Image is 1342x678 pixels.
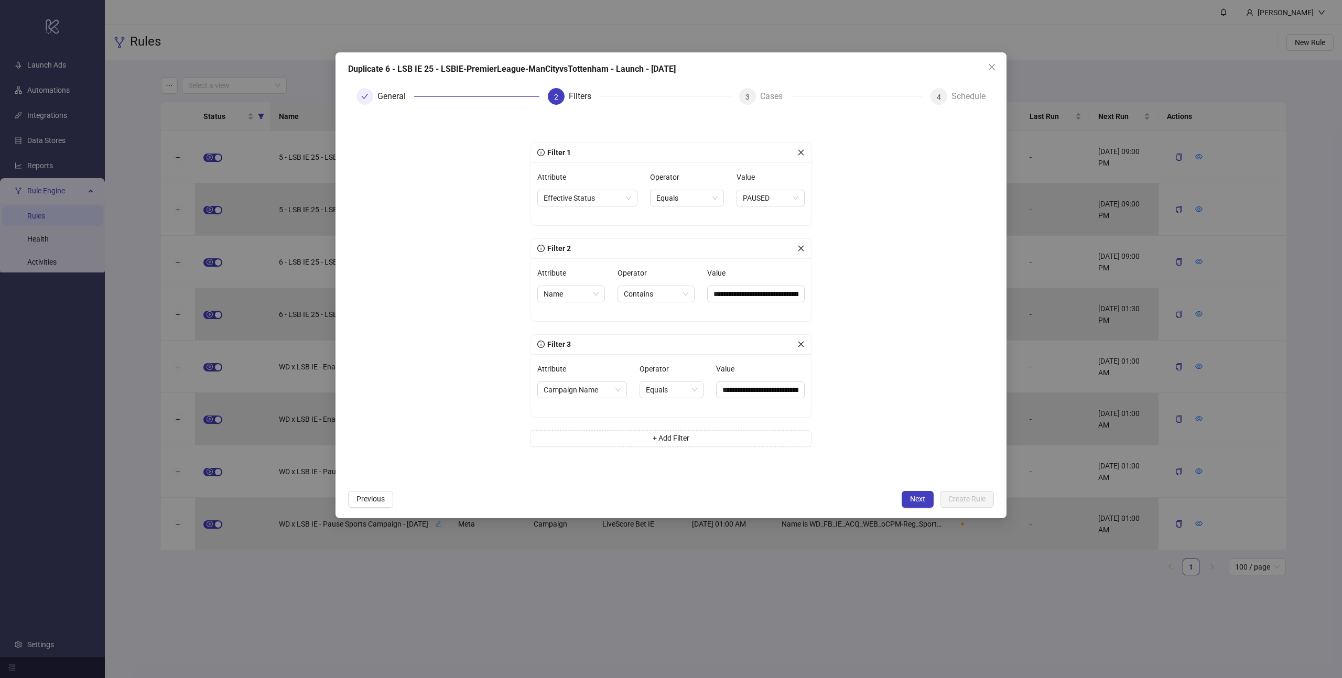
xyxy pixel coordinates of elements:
div: Duplicate 6 - LSB IE 25 - LSBIE-PremierLeague-ManCityvsTottenham - Launch - [DATE] [348,63,994,75]
span: info-circle [537,245,545,252]
button: Previous [348,491,393,508]
span: 4 [937,93,941,101]
span: PAUSED [743,190,798,206]
span: close [988,63,996,71]
input: Value [707,286,805,302]
span: Campaign Name [544,382,621,398]
span: info-circle [537,149,545,156]
div: Schedule [951,88,986,105]
span: Filter 3 [545,340,571,348]
button: Next [902,491,934,508]
span: close [797,149,805,156]
span: 2 [554,93,558,101]
div: General [377,88,414,105]
button: + Add Filter [531,430,811,447]
label: Operator [650,169,686,185]
label: Attribute [537,265,573,281]
span: + Add Filter [653,434,689,442]
span: 3 [745,93,750,101]
span: Filter 1 [545,148,571,157]
span: Effective Status [544,190,631,206]
span: Equals [656,190,718,206]
div: Cases [760,88,791,105]
button: Close [983,59,1000,75]
span: Next [910,495,925,503]
label: Value [707,265,732,281]
span: Contains [624,286,688,302]
label: Attribute [537,360,573,377]
label: Value [737,169,762,185]
label: Operator [618,265,654,281]
div: Filters [569,88,600,105]
span: Name [544,286,599,302]
label: Operator [640,360,676,377]
span: info-circle [537,341,545,348]
label: Attribute [537,169,573,185]
label: Value [716,360,741,377]
span: Filter 2 [545,244,571,253]
input: Value [716,381,805,398]
span: close [797,245,805,252]
span: close [797,341,805,348]
span: Previous [356,495,385,503]
span: Equals [646,382,697,398]
button: Create Rule [940,491,994,508]
span: check [361,93,369,100]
